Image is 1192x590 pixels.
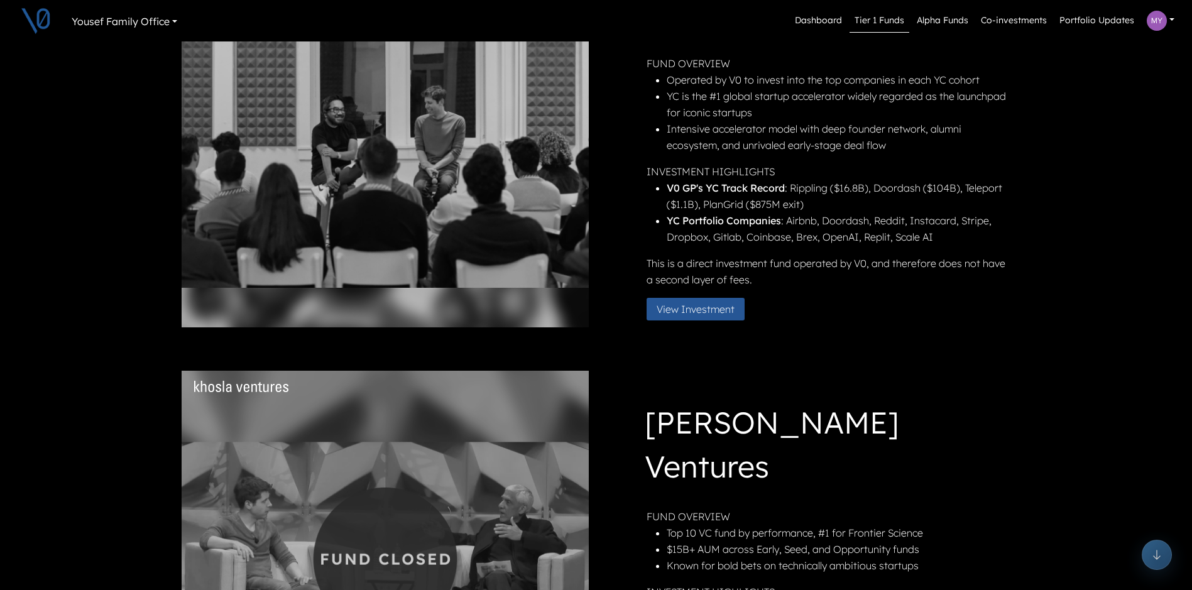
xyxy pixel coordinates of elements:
[647,163,1009,180] p: INVESTMENT HIGHLIGHTS
[667,88,1009,121] li: YC is the #1 global startup accelerator widely regarded as the launchpad for iconic startups
[667,541,1009,557] li: $15B+ AUM across Early, Seed, and Opportunity funds
[667,212,1009,245] li: : Airbnb, Doordash, Reddit, Instacard, Stripe, Dropbox, Gitlab, Coinbase, Brex, OpenAI, Replit, S...
[667,214,781,227] strong: YC Portfolio Companies
[667,525,1009,541] li: Top 10 VC fund by performance, #1 for Frontier Science
[647,55,1009,72] p: FUND OVERVIEW
[667,182,785,194] strong: V0 GP's YC Track Record
[645,400,1009,493] h1: [PERSON_NAME] Ventures
[647,302,755,314] a: View Investment
[647,255,1009,288] p: This is a direct investment fund operated by V0, and therefore does not have a second layer of fees.
[194,381,288,392] img: Fund Logo
[647,298,745,320] button: View Investment
[790,9,847,33] a: Dashboard
[667,72,1009,88] li: Operated by V0 to invest into the top companies in each YC cohort
[850,9,909,33] a: Tier 1 Funds
[1147,11,1167,31] img: Profile
[67,9,182,34] a: Yousef Family Office
[667,557,1009,574] li: Known for bold bets on technically ambitious startups
[912,9,973,33] a: Alpha Funds
[667,121,1009,153] li: Intensive accelerator model with deep founder network, alumni ecosystem, and unrivaled early-stag...
[976,9,1052,33] a: Co-investments
[647,508,1009,525] p: FUND OVERVIEW
[667,180,1009,212] li: : Rippling ($16.8B), Doordash ($104B), Teleport ($1.1B), PlanGrid ($875M exit)
[20,5,52,36] img: V0 logo
[72,15,170,28] span: Yousef Family Office
[1054,9,1139,33] a: Portfolio Updates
